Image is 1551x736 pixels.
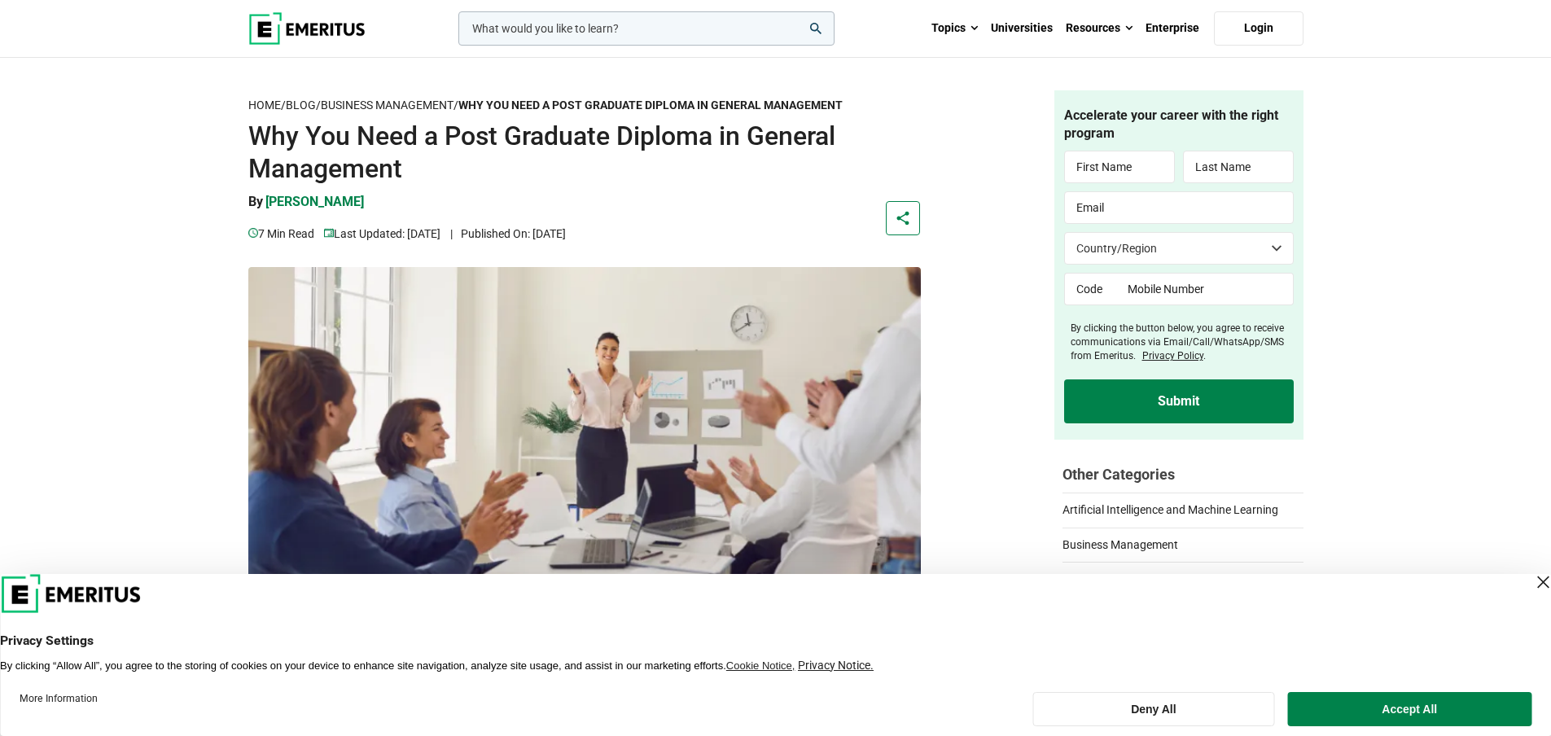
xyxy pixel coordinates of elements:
p: [PERSON_NAME] [265,193,364,211]
input: Email [1064,191,1294,224]
input: Last Name [1183,151,1294,183]
a: Business Management [321,99,453,112]
input: Code [1064,273,1117,305]
a: Artificial Intelligence and Machine Learning [1062,493,1303,519]
p: Published On: [DATE] [450,225,566,243]
label: By clicking the button below, you agree to receive communications via Email/Call/WhatsApp/SMS fro... [1071,322,1294,362]
p: Last Updated: [DATE] [324,225,440,243]
a: Data Science [1062,562,1303,588]
select: Country [1064,232,1294,265]
input: First Name [1064,151,1175,183]
img: video-views [248,228,258,238]
h4: Accelerate your career with the right program [1064,107,1294,143]
a: Business Management [1062,528,1303,554]
a: Login [1214,11,1303,46]
h2: Other Categories [1062,464,1303,484]
input: Submit [1064,379,1294,423]
span: / / / [248,99,843,112]
p: 7 min read [248,225,314,243]
input: Mobile Number [1116,273,1294,305]
a: Blog [286,99,316,112]
img: video-views [324,228,334,238]
span: By [248,194,263,209]
h1: Why You Need a Post Graduate Diploma in General Management [248,120,921,185]
a: Home [248,99,281,112]
strong: Why You Need a Post Graduate Diploma in General Management [458,99,843,112]
a: [PERSON_NAME] [265,193,364,224]
input: woocommerce-product-search-field-0 [458,11,835,46]
span: | [450,227,453,240]
a: Privacy Policy [1142,350,1203,361]
img: Why You Need a Post Graduate Diploma in General Management | business management programme storie... [248,267,921,619]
